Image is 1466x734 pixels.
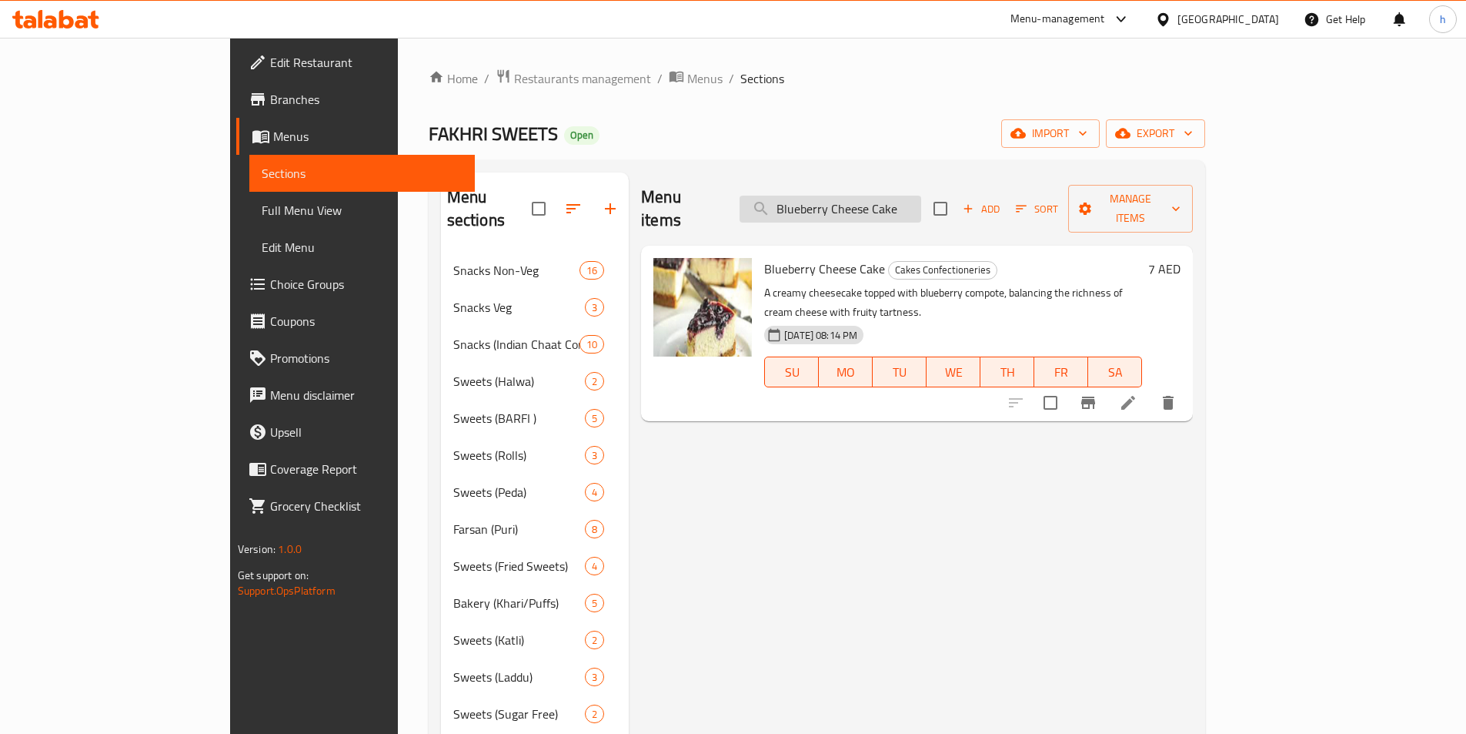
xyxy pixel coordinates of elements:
span: Snacks Veg [453,298,585,317]
button: export [1106,119,1205,148]
span: 2 [586,633,603,648]
div: Sweets (BARFI )5 [441,400,629,437]
span: Promotions [270,349,463,367]
div: Bakery (Khari/Puffs)5 [441,585,629,622]
a: Branches [236,81,475,118]
span: Coverage Report [270,460,463,478]
h6: 7 AED [1148,258,1180,280]
p: A creamy cheesecake topped with blueberry compote, balancing the richness of cream cheese with fr... [764,283,1142,322]
span: Snacks Non-Veg [453,261,579,280]
div: Cakes Confectioneries [888,261,997,280]
span: 16 [580,263,603,278]
span: 5 [586,596,603,611]
span: Select section [924,193,957,225]
span: Menu disclaimer [270,386,463,404]
button: SU [764,357,819,387]
div: Sweets (Katli)2 [441,622,629,659]
span: 4 [586,559,603,574]
span: 8 [586,522,603,537]
span: Sweets (Laddu) [453,668,585,686]
div: [GEOGRAPHIC_DATA] [1177,11,1279,28]
span: Choice Groups [270,275,463,293]
span: Menus [687,69,723,88]
div: items [585,446,604,464]
div: Sweets (Katli) [453,631,585,649]
div: items [579,335,604,354]
div: Sweets (Laddu)3 [441,659,629,695]
span: Edit Restaurant [270,53,463,72]
span: Cakes Confectioneries [889,261,997,279]
span: TH [987,361,1028,384]
a: Menu disclaimer [236,377,475,414]
button: Sort [1012,197,1062,221]
span: Get support on: [238,565,309,585]
span: Sort [1016,200,1058,218]
span: Add item [957,197,1006,221]
div: Snacks (Indian Chaat Corner)10 [441,326,629,363]
span: Sections [262,164,463,183]
button: Add section [592,190,629,227]
span: Sort items [1006,197,1068,221]
span: Full Menu View [262,201,463,220]
span: Upsell [270,423,463,441]
button: FR [1034,357,1088,387]
span: 5 [586,411,603,426]
div: Snacks Veg3 [441,289,629,326]
span: Snacks (Indian Chaat Corner) [453,335,579,354]
span: Restaurants management [514,69,651,88]
span: Select to update [1034,387,1067,419]
span: SA [1094,361,1136,384]
a: Edit Restaurant [236,44,475,81]
span: h [1440,11,1446,28]
span: Sections [740,69,784,88]
span: 2 [586,707,603,722]
div: Sweets (Peda) [453,483,585,501]
a: Support.OpsPlatform [238,581,336,601]
span: Sweets (Rolls) [453,446,585,464]
span: TU [879,361,920,384]
span: Sweets (Sugar Free) [453,705,585,723]
span: 3 [586,670,603,685]
span: Version: [238,539,276,559]
span: Coupons [270,312,463,330]
span: FR [1040,361,1082,384]
span: 2 [586,374,603,389]
span: Sweets (Halwa) [453,372,585,390]
a: Grocery Checklist [236,488,475,525]
div: Sweets (Fried Sweets) [453,557,585,575]
div: items [585,594,604,612]
button: delete [1150,384,1187,421]
div: items [585,298,604,317]
span: 1.0.0 [278,539,302,559]
span: Bakery (Khari/Puffs) [453,594,585,612]
span: SU [771,361,813,384]
a: Choice Groups [236,266,475,303]
a: Full Menu View [249,192,475,229]
span: 3 [586,300,603,315]
span: FAKHRI SWEETS [429,116,558,151]
div: items [585,668,604,686]
span: import [1014,124,1087,143]
div: items [585,409,604,427]
span: export [1118,124,1193,143]
div: Sweets (BARFI ) [453,409,585,427]
button: Branch-specific-item [1070,384,1107,421]
span: Add [960,200,1002,218]
span: 3 [586,448,603,463]
a: Upsell [236,414,475,451]
a: Menus [236,118,475,155]
div: items [585,557,604,575]
span: 4 [586,485,603,500]
button: TH [980,357,1034,387]
div: Sweets (Sugar Free)2 [441,695,629,732]
div: Farsan (Puri)8 [441,511,629,548]
div: items [585,520,604,538]
span: Open [564,129,599,142]
nav: breadcrumb [429,69,1205,89]
button: MO [819,357,873,387]
a: Menus [669,69,723,89]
